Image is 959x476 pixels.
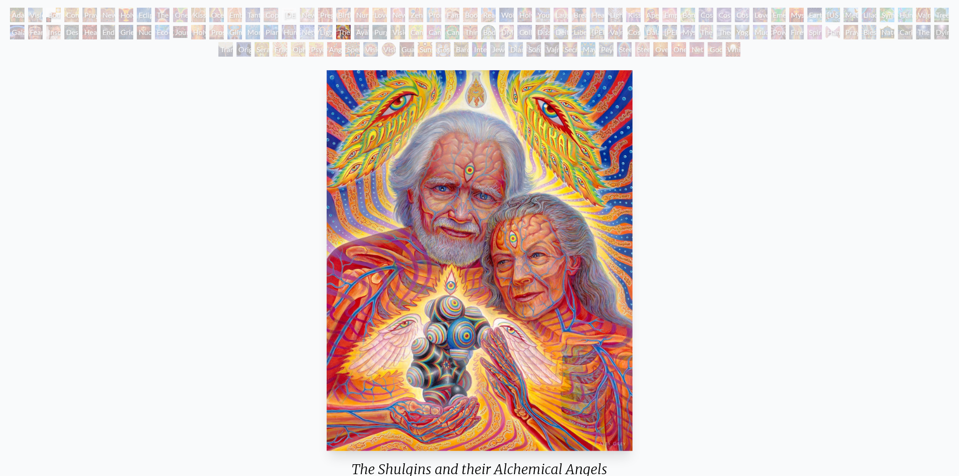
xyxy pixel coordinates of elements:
[119,8,133,22] div: Holy Grail
[771,8,786,22] div: Emerald Grail
[228,25,242,39] div: Glimpsing the Empyrean
[400,42,414,57] div: Guardian of Infinite Vision
[336,25,351,39] div: The Shulgins and their Alchemical Angels
[590,25,605,39] div: [PERSON_NAME]
[155,8,170,22] div: The Kiss
[626,8,641,22] div: Kiss of the [MEDICAL_DATA]
[608,25,623,39] div: Vajra Guru
[916,25,931,39] div: The Soul Finds It's Way
[490,42,505,57] div: Jewel Being
[916,8,931,22] div: Vajra Horse
[463,8,478,22] div: Boo-boo
[726,42,741,57] div: White Light
[826,8,840,22] div: [US_STATE] Song
[391,25,405,39] div: Vision Tree
[644,8,659,22] div: Aperture
[101,8,115,22] div: New Man New Woman
[137,25,151,39] div: Nuclear Crucifixion
[935,8,949,22] div: Tree & Person
[844,25,858,39] div: Praying Hands
[862,8,877,22] div: Lilacs
[264,8,278,22] div: Copulating
[862,25,877,39] div: Blessing Hand
[753,8,768,22] div: Love is a Cosmic Force
[518,8,532,22] div: Holy Family
[228,8,242,22] div: Embracing
[445,25,460,39] div: Cannabacchus
[481,8,496,22] div: Reading
[572,8,586,22] div: Breathing
[672,42,686,57] div: One
[509,42,523,57] div: Diamond Being
[880,25,895,39] div: Nature of Mind
[436,42,450,57] div: Cosmic Elf
[445,8,460,22] div: Family
[209,8,224,22] div: Ocean of Love Bliss
[327,42,342,57] div: Angel Skin
[101,25,115,39] div: Endarkenment
[654,42,668,57] div: Oversoul
[463,25,478,39] div: Third Eye Tears of Joy
[481,25,496,39] div: Body/Mind as a Vibratory Field of Energy
[599,42,614,57] div: Peyote Being
[237,42,251,57] div: Original Face
[191,8,206,22] div: Kissing
[64,8,79,22] div: Contemplation
[255,42,269,57] div: Seraphic Transport Docking on the Third Eye
[191,25,206,39] div: Holy Fire
[336,8,351,22] div: Birth
[826,25,840,39] div: Hands that See
[82,8,97,22] div: Praying
[626,25,641,39] div: Cosmic [DEMOGRAPHIC_DATA]
[690,42,704,57] div: Net of Being
[454,42,469,57] div: Bardo Being
[717,8,731,22] div: Cosmic Artist
[789,25,804,39] div: Firewalking
[536,8,550,22] div: Young & Old
[46,8,61,22] div: Body, Mind, Spirit
[391,8,405,22] div: New Family
[300,8,315,22] div: Newborn
[527,42,541,57] div: Song of Vajra Being
[472,42,487,57] div: Interbeing
[563,42,577,57] div: Secret Writing Being
[28,8,43,22] div: Visionary Origin of Language
[173,8,188,22] div: One Taste
[427,25,441,39] div: Cannabis Sutra
[554,8,568,22] div: Laughing Man
[808,25,822,39] div: Spirit Animates the Flesh
[300,25,315,39] div: Networks
[898,8,913,22] div: Humming Bird
[345,42,360,57] div: Spectral Lotus
[318,25,333,39] div: Lightworker
[82,25,97,39] div: Headache
[354,25,369,39] div: Ayahuasca Visitation
[209,25,224,39] div: Prostration
[663,25,677,39] div: [PERSON_NAME]
[273,42,287,57] div: Fractal Eyes
[644,25,659,39] div: Dalai Lama
[554,25,568,39] div: Deities & Demons Drinking from the Milky Pool
[246,8,260,22] div: Tantra
[28,25,43,39] div: Fear
[373,25,387,39] div: Purging
[363,42,378,57] div: Vision Crystal
[291,42,305,57] div: Ophanic Eyelash
[545,42,559,57] div: Vajra Being
[318,8,333,22] div: Pregnancy
[717,25,731,39] div: Theologue
[735,8,750,22] div: Cosmic Lovers
[935,25,949,39] div: Dying
[64,25,79,39] div: Despair
[681,25,695,39] div: Mystic Eye
[418,42,432,57] div: Sunyata
[264,25,278,39] div: Planetary Prayers
[898,25,913,39] div: Caring
[119,25,133,39] div: Grieving
[808,8,822,22] div: Earth Energies
[10,8,24,22] div: Adam & Eve
[427,8,441,22] div: Promise
[536,25,550,39] div: Dissectional Art for Tool's Lateralus CD
[789,8,804,22] div: Mysteriosa 2
[518,25,532,39] div: Collective Vision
